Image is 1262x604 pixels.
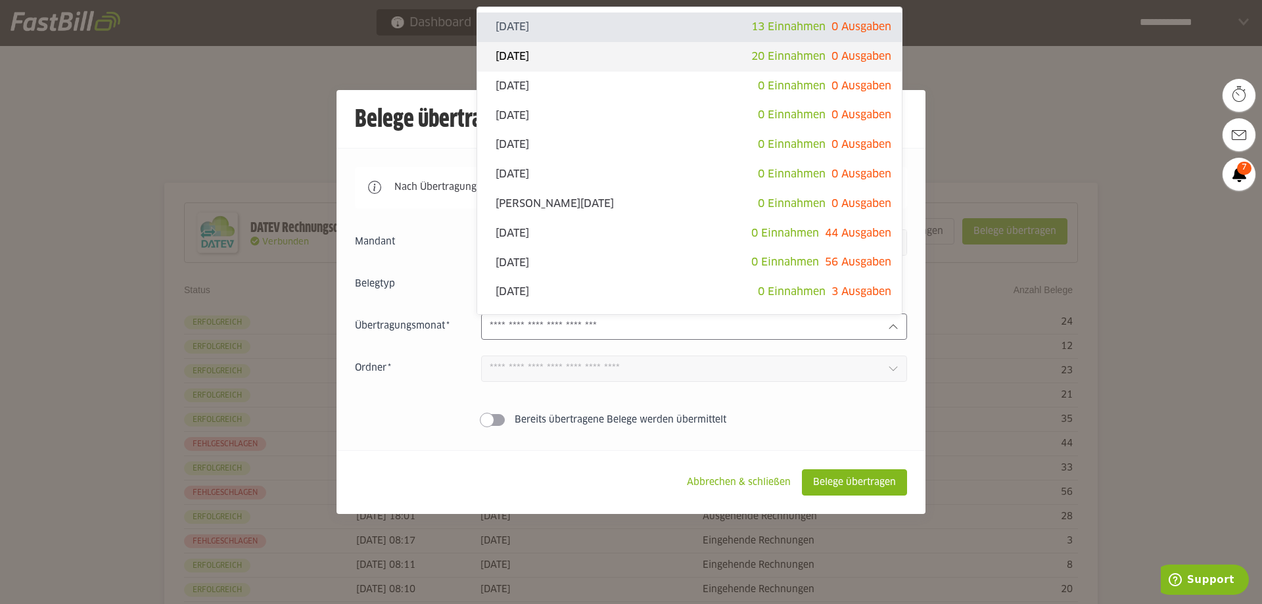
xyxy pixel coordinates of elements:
sl-option: [DATE] [477,160,902,189]
span: 20 Einnahmen [751,51,826,62]
sl-button: Abbrechen & schließen [676,469,802,496]
span: 0 Ausgaben [831,139,891,150]
span: 0 Ausgaben [831,81,891,91]
sl-option: [DATE] [477,42,902,72]
span: 0 Einnahmen [758,110,826,120]
span: 0 Einnahmen [758,139,826,150]
span: 0 Ausgaben [831,22,891,32]
span: 13 Einnahmen [751,22,826,32]
span: 0 Ausgaben [831,110,891,120]
span: 56 Ausgaben [825,257,891,267]
sl-option: [DATE] [477,277,902,307]
sl-option: [DATE] [477,12,902,42]
span: 0 Einnahmen [758,169,826,179]
span: 0 Einnahmen [751,228,819,239]
sl-switch: Bereits übertragene Belege werden übermittelt [355,413,907,427]
sl-option: [DATE] [477,72,902,101]
span: 0 Ausgaben [831,169,891,179]
sl-option: [DATE] [477,130,902,160]
span: 0 Einnahmen [758,287,826,297]
span: 0 Einnahmen [751,257,819,267]
sl-option: [DATE] [477,307,902,337]
span: 0 Einnahmen [758,81,826,91]
span: 3 Ausgaben [831,287,891,297]
sl-option: [DATE] [477,248,902,277]
span: 0 Ausgaben [831,51,891,62]
sl-button: Belege übertragen [802,469,907,496]
sl-option: [PERSON_NAME][DATE] [477,189,902,219]
span: 0 Ausgaben [831,198,891,209]
iframe: Öffnet ein Widget, in dem Sie weitere Informationen finden [1161,565,1249,597]
span: 7 [1237,162,1251,175]
span: 0 Einnahmen [758,198,826,209]
sl-option: [DATE] [477,101,902,130]
span: 44 Ausgaben [825,228,891,239]
a: 7 [1223,158,1255,191]
sl-option: [DATE] [477,219,902,248]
